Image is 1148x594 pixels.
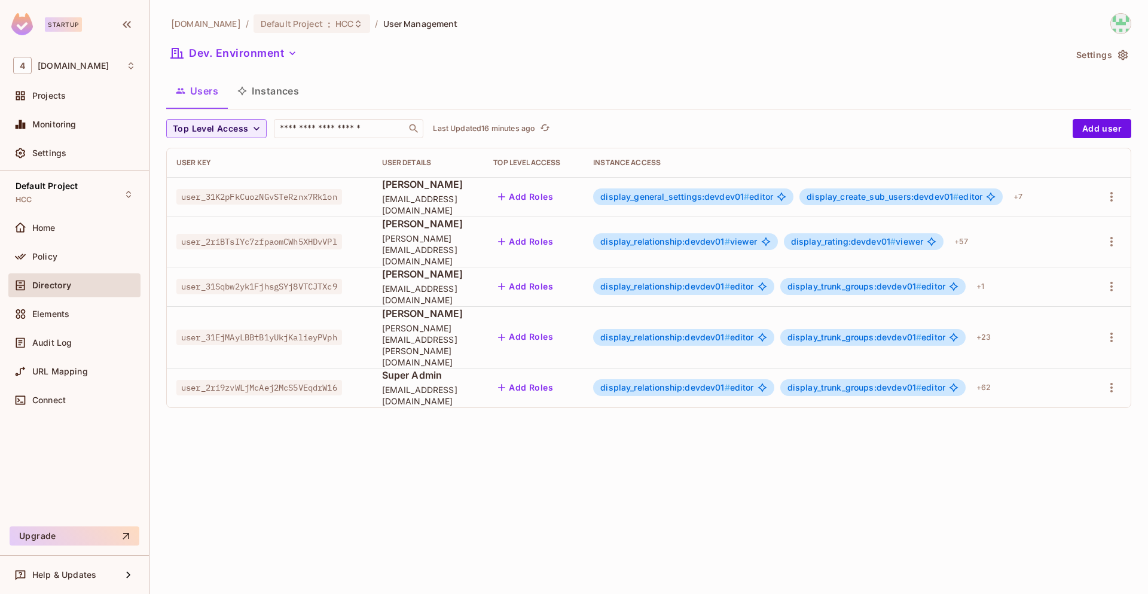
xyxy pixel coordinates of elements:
[953,191,958,202] span: #
[38,61,109,71] span: Workspace: 46labs.com
[16,181,78,191] span: Default Project
[493,232,558,251] button: Add Roles
[787,333,945,342] span: editor
[176,234,342,249] span: user_2riBTsIYc7zfpaomCWh5XHDvVPl
[32,338,72,348] span: Audit Log
[45,17,82,32] div: Startup
[382,267,475,281] span: [PERSON_NAME]
[32,91,66,100] span: Projects
[916,281,921,291] span: #
[493,187,558,206] button: Add Roles
[327,19,331,29] span: :
[972,328,996,347] div: + 23
[535,121,552,136] span: Click to refresh data
[173,121,248,136] span: Top Level Access
[16,195,32,205] span: HCC
[1071,45,1131,65] button: Settings
[176,279,342,294] span: user_31Sqbw2yk1FjhsgSYj8VTCJTXc9
[600,332,730,342] span: display_relationship:devdev01
[375,18,378,29] li: /
[807,191,958,202] span: display_create_sub_users:devdev01
[791,236,896,246] span: display_rating:devdev01
[493,158,574,167] div: Top Level Access
[600,383,753,392] span: editor
[335,18,353,29] span: HCC
[725,382,730,392] span: #
[176,158,363,167] div: User Key
[166,119,267,138] button: Top Level Access
[176,189,342,205] span: user_31K2pFkCuozNGvSTeRznx7Rk1on
[382,193,475,216] span: [EMAIL_ADDRESS][DOMAIN_NAME]
[600,236,730,246] span: display_relationship:devdev01
[1009,187,1027,206] div: + 7
[433,124,535,133] p: Last Updated 16 minutes ago
[11,13,33,35] img: SReyMgAAAABJRU5ErkJggg==
[725,281,730,291] span: #
[600,333,753,342] span: editor
[787,382,922,392] span: display_trunk_groups:devdev01
[600,191,749,202] span: display_general_settings:devdev01
[972,378,996,397] div: + 62
[493,378,558,397] button: Add Roles
[600,382,730,392] span: display_relationship:devdev01
[382,178,475,191] span: [PERSON_NAME]
[32,148,66,158] span: Settings
[1073,119,1131,138] button: Add user
[32,252,57,261] span: Policy
[13,57,32,74] span: 4
[32,395,66,405] span: Connect
[171,18,241,29] span: the active workspace
[972,277,989,296] div: + 1
[787,282,945,291] span: editor
[916,332,921,342] span: #
[32,281,71,290] span: Directory
[246,18,249,29] li: /
[725,332,730,342] span: #
[949,232,973,251] div: + 57
[916,382,921,392] span: #
[166,44,302,63] button: Dev. Environment
[600,192,773,202] span: editor
[382,158,475,167] div: User Details
[600,281,730,291] span: display_relationship:devdev01
[787,332,922,342] span: display_trunk_groups:devdev01
[382,384,475,407] span: [EMAIL_ADDRESS][DOMAIN_NAME]
[890,236,896,246] span: #
[493,328,558,347] button: Add Roles
[493,277,558,296] button: Add Roles
[807,192,982,202] span: editor
[593,158,1079,167] div: Instance Access
[176,380,342,395] span: user_2ri9zvWLjMcAej2McS5VEqdrW16
[228,76,309,106] button: Instances
[32,570,96,580] span: Help & Updates
[382,283,475,306] span: [EMAIL_ADDRESS][DOMAIN_NAME]
[32,367,88,376] span: URL Mapping
[176,330,342,345] span: user_31EjMAyLBBtB1yUkjKalieyPVph
[725,236,730,246] span: #
[744,191,749,202] span: #
[166,76,228,106] button: Users
[540,123,550,135] span: refresh
[787,281,922,291] span: display_trunk_groups:devdev01
[1111,14,1131,33] img: usama.ali@46labs.com
[32,309,69,319] span: Elements
[383,18,458,29] span: User Management
[10,526,139,546] button: Upgrade
[261,18,323,29] span: Default Project
[787,383,945,392] span: editor
[32,120,77,129] span: Monitoring
[382,307,475,320] span: [PERSON_NAME]
[600,282,753,291] span: editor
[382,368,475,382] span: Super Admin
[382,233,475,267] span: [PERSON_NAME][EMAIL_ADDRESS][DOMAIN_NAME]
[791,237,924,246] span: viewer
[538,121,552,136] button: refresh
[382,322,475,368] span: [PERSON_NAME][EMAIL_ADDRESS][PERSON_NAME][DOMAIN_NAME]
[32,223,56,233] span: Home
[382,217,475,230] span: [PERSON_NAME]
[600,237,757,246] span: viewer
